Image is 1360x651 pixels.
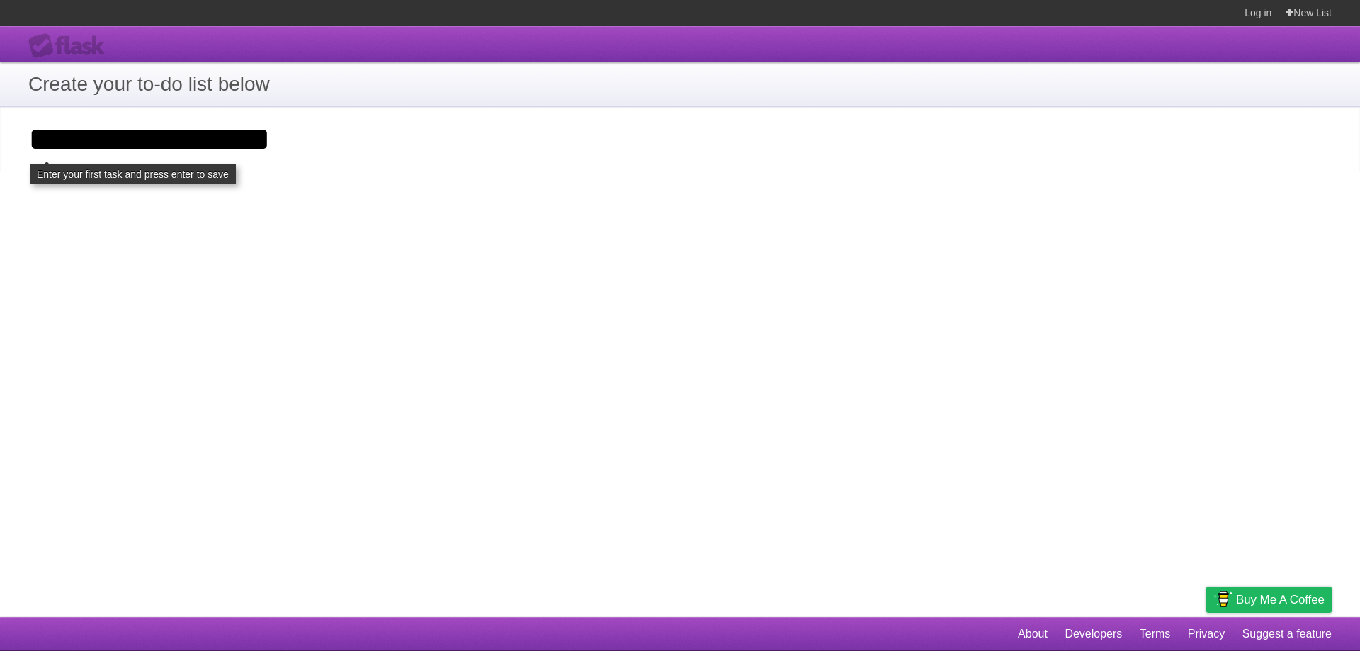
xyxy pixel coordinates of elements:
a: About [1018,621,1048,647]
a: Developers [1065,621,1122,647]
a: Privacy [1188,621,1225,647]
img: Buy me a coffee [1213,587,1232,611]
a: Terms [1140,621,1171,647]
a: Buy me a coffee [1206,587,1332,613]
a: Suggest a feature [1242,621,1332,647]
span: Buy me a coffee [1236,587,1325,612]
h1: Create your to-do list below [28,69,1332,99]
div: Flask [28,33,113,59]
